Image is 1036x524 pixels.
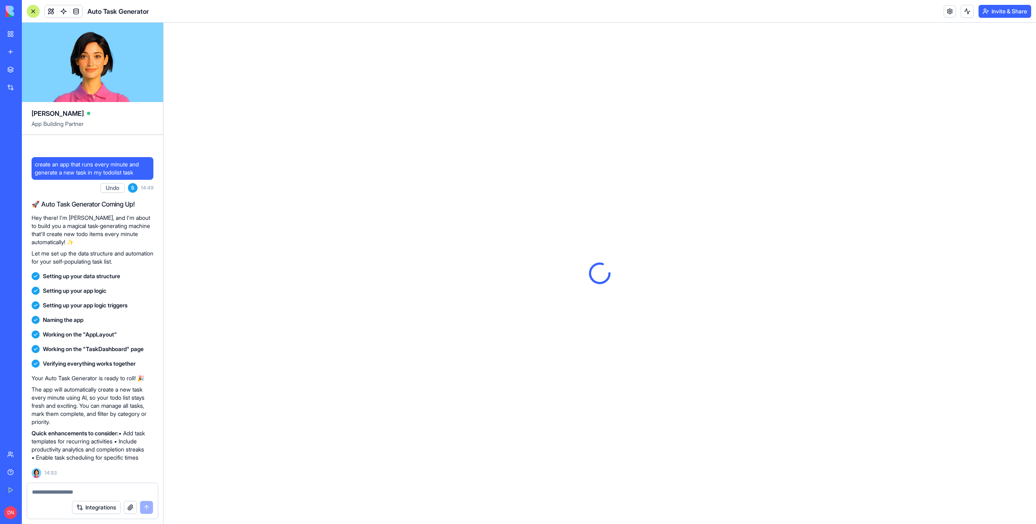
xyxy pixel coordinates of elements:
p: Let me set up the data structure and automation for your self-populating task list. [32,249,153,266]
p: Your Auto Task Generator is ready to roll! 🎉 [32,374,153,382]
span: App Building Partner [32,120,153,134]
p: Hey there! I'm [PERSON_NAME], and I'm about to build you a magical task-generating machine that'l... [32,214,153,246]
button: Invite & Share [979,5,1031,18]
span: S [128,183,138,193]
span: Naming the app [43,316,83,324]
p: The app will automatically create a new task every minute using AI, so your todo list stays fresh... [32,386,153,426]
span: Setting up your app logic triggers [43,301,127,309]
span: 14:53 [45,470,57,476]
span: DN [4,506,17,519]
span: [PERSON_NAME] [32,109,84,118]
span: Working on the "TaskDashboard" page [43,345,144,353]
button: Undo [100,183,125,193]
span: create an app that runs every minute and generate a new task in my todolist task [35,160,150,177]
span: Setting up your app logic [43,287,106,295]
span: 14:49 [141,185,153,191]
h2: 🚀 Auto Task Generator Coming Up! [32,199,153,209]
img: logo [6,6,56,17]
span: Setting up your data structure [43,272,120,280]
span: Verifying everything works together [43,360,136,368]
button: Integrations [72,501,121,514]
img: Ella_00000_wcx2te.png [32,468,41,478]
strong: Quick enhancements to consider: [32,430,119,437]
span: Working on the "AppLayout" [43,330,117,339]
p: • Add task templates for recurring activities • Include productivity analytics and completion str... [32,429,153,462]
span: Auto Task Generator [87,6,149,16]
